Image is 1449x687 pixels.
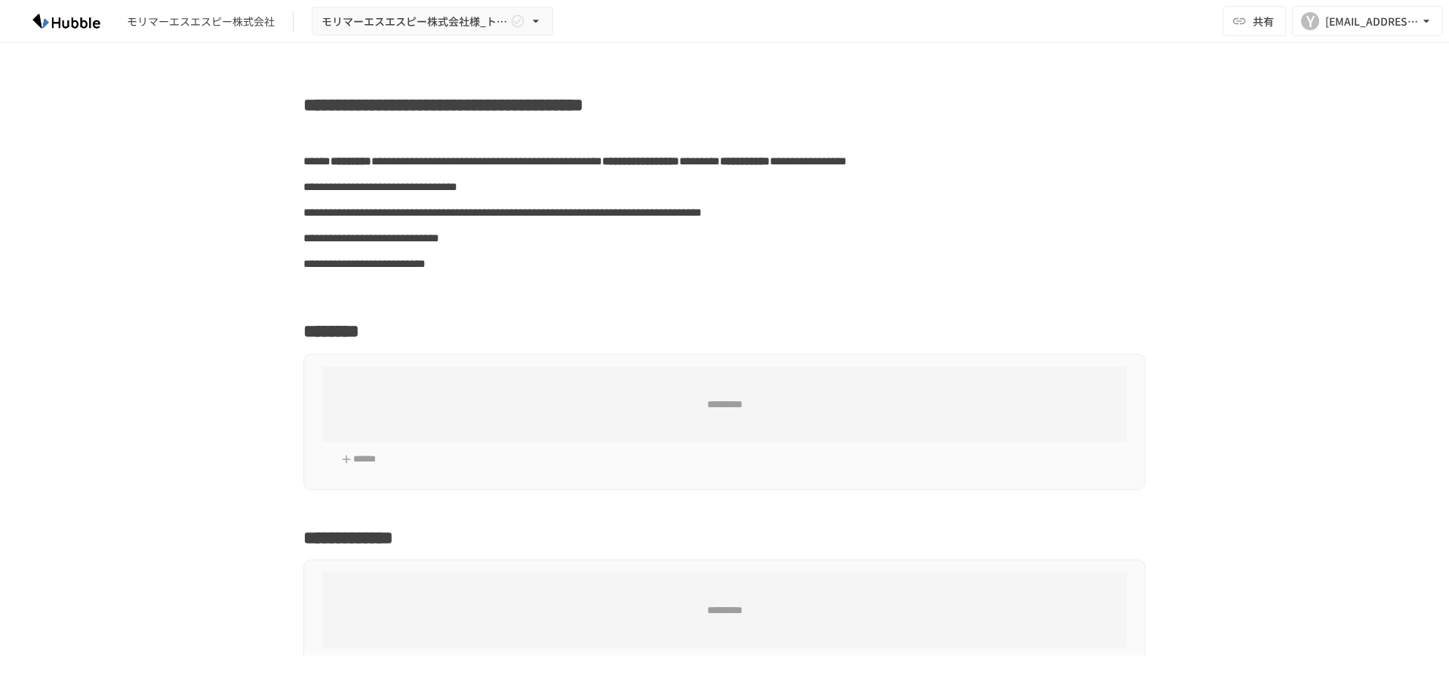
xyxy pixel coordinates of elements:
button: モリマーエスエスピー株式会社様_トライアル設定マニュアル [312,7,553,36]
span: 共有 [1253,13,1274,29]
div: [EMAIL_ADDRESS][DOMAIN_NAME] [1325,12,1419,31]
button: Y[EMAIL_ADDRESS][DOMAIN_NAME] [1292,6,1443,36]
div: モリマーエスエスピー株式会社 [127,14,275,29]
div: Y [1301,12,1319,30]
button: 共有 [1223,6,1286,36]
img: HzDRNkGCf7KYO4GfwKnzITak6oVsp5RHeZBEM1dQFiQ [18,9,115,33]
span: モリマーエスエスピー株式会社様_トライアル設定マニュアル [321,12,507,31]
